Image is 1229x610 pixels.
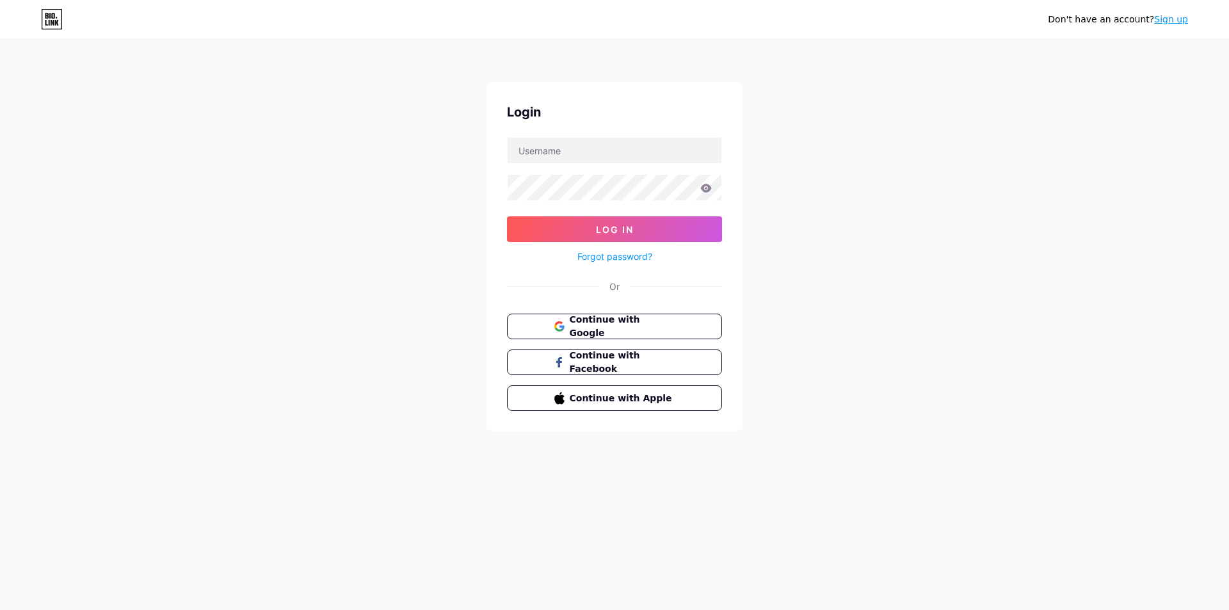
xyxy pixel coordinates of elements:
[570,349,675,376] span: Continue with Facebook
[1154,14,1188,24] a: Sign up
[570,313,675,340] span: Continue with Google
[570,392,675,405] span: Continue with Apple
[609,280,620,293] div: Or
[508,138,721,163] input: Username
[507,385,722,411] button: Continue with Apple
[596,224,634,235] span: Log In
[507,102,722,122] div: Login
[507,314,722,339] button: Continue with Google
[1048,13,1188,26] div: Don't have an account?
[507,216,722,242] button: Log In
[507,349,722,375] button: Continue with Facebook
[577,250,652,263] a: Forgot password?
